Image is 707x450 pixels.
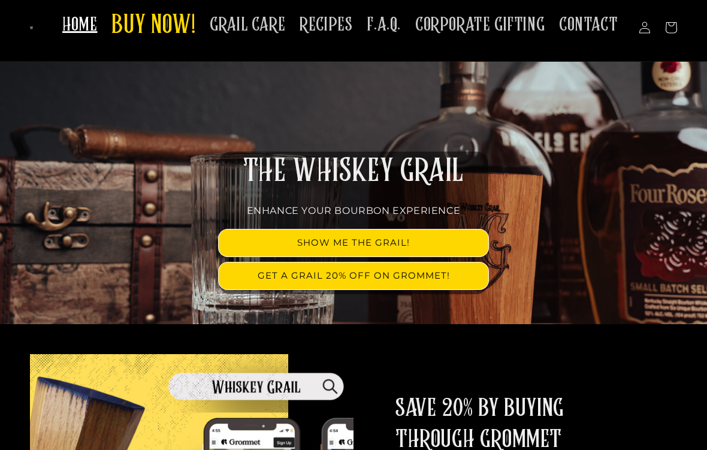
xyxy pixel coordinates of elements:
span: F.A.Q. [367,13,401,37]
span: CONTACT [559,13,618,37]
a: HOME [55,6,104,44]
img: The Whiskey Grail [30,26,33,29]
a: GRAIL CARE [203,6,292,44]
a: BUY NOW! [104,2,203,50]
a: SHOW ME THE GRAIL! [219,229,488,256]
a: CORPORATE GIFTING [408,6,552,44]
span: GRAIL CARE [210,13,285,37]
span: THE WHISKEY GRAIL [243,156,464,187]
span: BUY NOW! [111,10,195,43]
span: CORPORATE GIFTING [415,13,545,37]
a: CONTACT [552,6,625,44]
a: F.A.Q. [359,6,408,44]
a: RECIPES [292,6,359,44]
a: GET A GRAIL 20% OFF ON GROMMET! [219,262,488,289]
span: ENHANCE YOUR BOURBON EXPERIENCE [247,205,461,216]
span: RECIPES [300,13,352,37]
span: HOME [62,13,97,37]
